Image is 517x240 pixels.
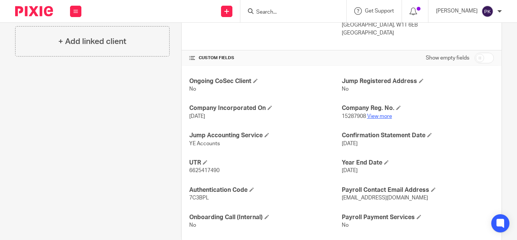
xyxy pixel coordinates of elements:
span: 7C3BPL [189,195,209,201]
h4: Confirmation Statement Date [342,132,494,140]
img: Pixie [15,6,53,16]
span: 15287908 [342,114,366,119]
a: View more [367,114,392,119]
h4: CUSTOM FIELDS [189,55,341,61]
h4: UTR [189,159,341,167]
h4: Payroll Contact Email Address [342,186,494,194]
label: Show empty fields [426,54,469,62]
span: No [342,223,349,228]
span: No [189,223,196,228]
h4: Jump Accounting Service [189,132,341,140]
h4: Company Reg. No. [342,104,494,112]
span: No [189,86,196,92]
span: YE Accounts [189,141,220,146]
h4: Company Incorporated On [189,104,341,112]
span: [DATE] [342,168,358,173]
p: [GEOGRAPHIC_DATA], W1T 6EB [342,21,494,29]
p: [PERSON_NAME] [436,7,478,15]
h4: Authentication Code [189,186,341,194]
input: Search [255,9,324,16]
span: Get Support [365,8,394,14]
span: [DATE] [189,114,205,119]
h4: Ongoing CoSec Client [189,77,341,85]
h4: + Add linked client [58,36,126,47]
h4: Year End Date [342,159,494,167]
span: [DATE] [342,141,358,146]
p: [GEOGRAPHIC_DATA] [342,29,494,37]
h4: Onboarding Call (Internal) [189,213,341,221]
span: No [342,86,349,92]
h4: Jump Registered Address [342,77,494,85]
span: [EMAIL_ADDRESS][DOMAIN_NAME] [342,195,428,201]
h4: Payroll Payment Services [342,213,494,221]
span: 6625417490 [189,168,220,173]
img: svg%3E [481,5,494,17]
